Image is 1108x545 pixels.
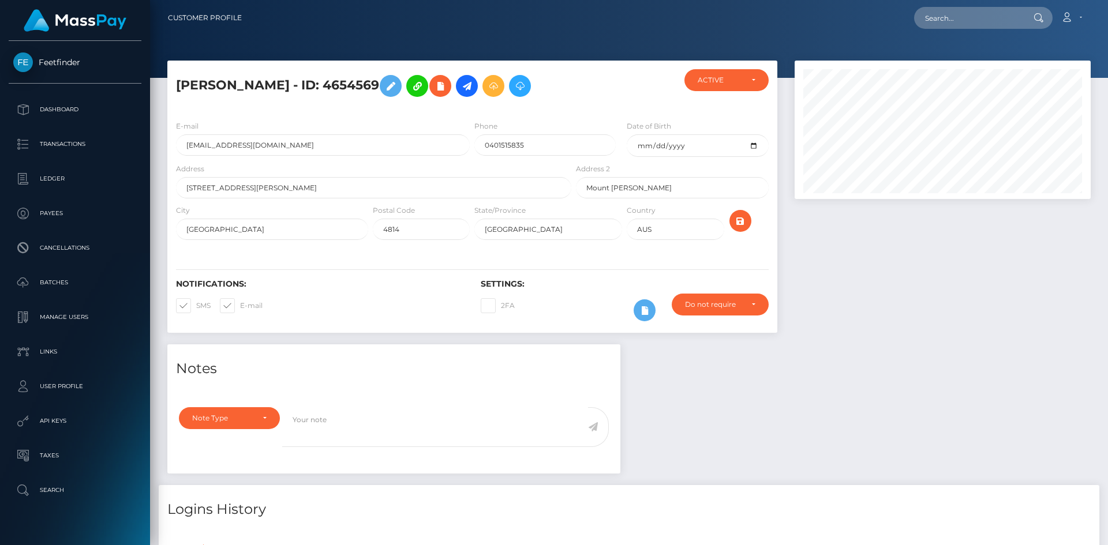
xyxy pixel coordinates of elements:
button: Do not require [672,294,769,315]
p: API Keys [13,412,137,430]
label: City [176,205,190,216]
label: E-mail [176,121,199,131]
span: Feetfinder [9,57,141,67]
button: ACTIVE [684,69,769,91]
a: Transactions [9,130,141,159]
div: Do not require [685,300,742,309]
a: Search [9,476,141,505]
a: API Keys [9,407,141,435]
label: State/Province [474,205,526,216]
label: Address [176,164,204,174]
h4: Logins History [167,499,1091,520]
label: Date of Birth [627,121,671,131]
label: Postal Code [373,205,415,216]
p: Taxes [13,447,137,464]
h4: Notes [176,359,612,379]
button: Note Type [179,407,280,429]
a: Dashboard [9,95,141,124]
label: Phone [474,121,497,131]
label: 2FA [481,298,515,313]
h6: Settings: [481,279,768,289]
label: E-mail [220,298,263,313]
a: Payees [9,199,141,228]
p: User Profile [13,378,137,395]
p: Transactions [13,136,137,153]
a: Links [9,337,141,366]
img: MassPay Logo [24,9,126,32]
p: Search [13,482,137,499]
a: Cancellations [9,234,141,262]
p: Cancellations [13,239,137,257]
p: Dashboard [13,101,137,118]
p: Manage Users [13,309,137,326]
h5: [PERSON_NAME] - ID: 4654569 [176,69,565,103]
a: Batches [9,268,141,297]
p: Ledger [13,170,137,187]
input: Search... [914,7,1023,29]
a: Initiate Payout [456,75,478,97]
a: Ledger [9,164,141,193]
a: Taxes [9,441,141,470]
div: ACTIVE [698,76,742,85]
label: Address 2 [576,164,610,174]
h6: Notifications: [176,279,463,289]
a: User Profile [9,372,141,401]
label: SMS [176,298,211,313]
div: Note Type [192,414,253,423]
p: Payees [13,205,137,222]
a: Manage Users [9,303,141,332]
a: Customer Profile [168,6,242,30]
p: Links [13,343,137,360]
label: Country [627,205,656,216]
p: Batches [13,274,137,291]
img: Feetfinder [13,52,33,72]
